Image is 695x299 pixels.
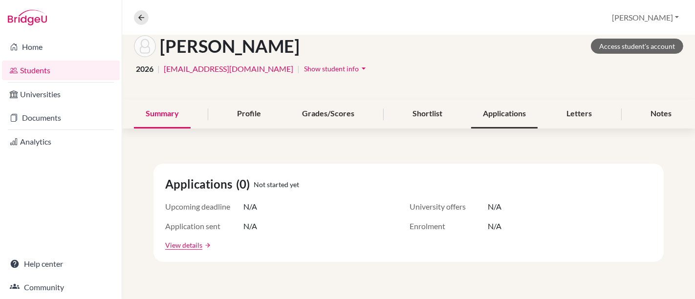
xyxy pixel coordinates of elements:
span: Applications [165,175,236,193]
span: | [157,63,160,75]
div: Profile [225,100,273,128]
img: Bridge-U [8,10,47,25]
div: Notes [639,100,683,128]
a: Analytics [2,132,120,151]
button: [PERSON_NAME] [608,8,683,27]
div: Applications [471,100,538,128]
a: [EMAIL_ADDRESS][DOMAIN_NAME] [164,63,293,75]
div: Letters [555,100,604,128]
a: Community [2,278,120,297]
a: Universities [2,85,120,104]
button: Show student infoarrow_drop_down [304,61,369,76]
span: N/A [243,220,257,232]
img: Arsène Charlon's avatar [134,35,156,57]
div: Grades/Scores [290,100,366,128]
span: University offers [410,201,488,213]
span: Upcoming deadline [165,201,243,213]
span: N/A [488,201,501,213]
a: Access student's account [591,39,683,54]
span: Not started yet [254,179,299,190]
a: arrow_forward [202,242,211,249]
span: 2026 [136,63,153,75]
div: Shortlist [401,100,454,128]
a: Help center [2,254,120,274]
a: Documents [2,108,120,128]
span: Application sent [165,220,243,232]
span: Enrolment [410,220,488,232]
span: (0) [236,175,254,193]
span: N/A [488,220,501,232]
a: Students [2,61,120,80]
a: View details [165,240,202,250]
i: arrow_drop_down [359,64,369,73]
div: Summary [134,100,191,128]
span: | [297,63,300,75]
span: Show student info [304,64,359,73]
span: N/A [243,201,257,213]
h1: [PERSON_NAME] [160,36,300,57]
a: Home [2,37,120,57]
